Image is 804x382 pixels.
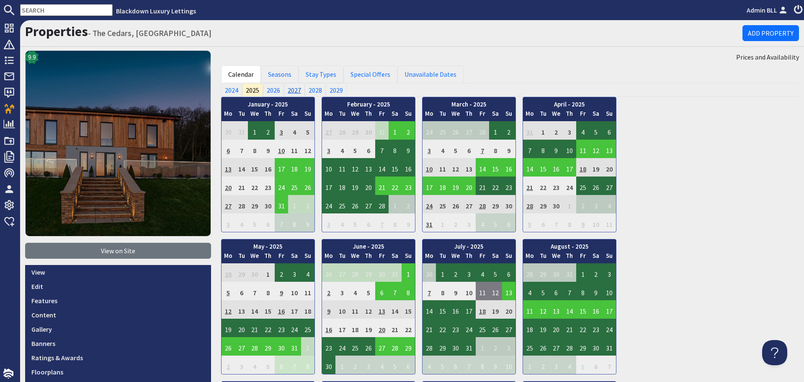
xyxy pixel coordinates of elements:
[335,195,349,213] td: 25
[576,213,590,232] td: 9
[536,140,550,158] td: 8
[275,140,288,158] td: 10
[762,340,787,365] iframe: Toggle Customer Support
[563,251,576,263] th: Th
[402,158,415,177] td: 16
[362,121,375,140] td: 30
[275,282,288,300] td: 9
[222,263,235,282] td: 28
[742,25,799,41] a: Add Property
[502,251,515,263] th: Su
[25,50,211,236] img: The Cedars, Devon's icon
[375,158,389,177] td: 14
[576,177,590,195] td: 25
[25,351,211,365] a: Ratings & Awards
[736,52,799,62] a: Prices and Availability
[476,251,489,263] th: Fr
[275,195,288,213] td: 31
[389,213,402,232] td: 8
[275,109,288,121] th: Fr
[489,177,502,195] td: 22
[436,195,449,213] td: 25
[449,195,462,213] td: 26
[523,140,536,158] td: 7
[476,109,489,121] th: Fr
[335,158,349,177] td: 11
[348,251,362,263] th: We
[362,158,375,177] td: 13
[301,282,314,300] td: 11
[489,251,502,263] th: Sa
[343,65,397,83] a: Special Offers
[449,158,462,177] td: 12
[288,158,301,177] td: 18
[348,195,362,213] td: 26
[235,177,248,195] td: 21
[222,195,235,213] td: 27
[261,121,275,140] td: 2
[402,213,415,232] td: 9
[563,109,576,121] th: Th
[322,97,415,109] th: February - 2025
[462,140,476,158] td: 6
[462,195,476,213] td: 27
[348,177,362,195] td: 19
[375,213,389,232] td: 7
[423,239,515,252] th: July - 2025
[476,177,489,195] td: 21
[523,97,616,109] th: April - 2025
[25,322,211,336] a: Gallery
[389,121,402,140] td: 1
[322,213,335,232] td: 3
[322,282,335,300] td: 2
[221,65,261,83] a: Calendar
[502,140,515,158] td: 9
[502,213,515,232] td: 6
[261,251,275,263] th: Th
[362,251,375,263] th: Th
[536,121,550,140] td: 1
[261,65,299,83] a: Seasons
[222,213,235,232] td: 3
[462,158,476,177] td: 13
[476,158,489,177] td: 14
[3,369,13,379] img: staytech_i_w-64f4e8e9ee0a9c174fd5317b4b171b261742d2d393467e5bdba4413f4f884c10.svg
[235,195,248,213] td: 28
[603,121,616,140] td: 6
[301,263,314,282] td: 4
[423,251,436,263] th: Mo
[402,263,415,282] td: 1
[322,239,415,252] th: June - 2025
[536,195,550,213] td: 29
[449,213,462,232] td: 2
[536,213,550,232] td: 6
[590,121,603,140] td: 5
[603,263,616,282] td: 3
[462,263,476,282] td: 3
[335,140,349,158] td: 4
[563,121,576,140] td: 3
[449,121,462,140] td: 26
[362,177,375,195] td: 20
[222,282,235,300] td: 5
[25,23,88,40] a: Properties
[423,263,436,282] td: 30
[389,158,402,177] td: 15
[375,140,389,158] td: 7
[549,195,563,213] td: 30
[261,195,275,213] td: 30
[563,158,576,177] td: 17
[248,177,261,195] td: 22
[462,177,476,195] td: 20
[536,251,550,263] th: Tu
[235,140,248,158] td: 7
[116,7,196,15] a: Blackdown Luxury Lettings
[235,213,248,232] td: 4
[590,158,603,177] td: 19
[301,121,314,140] td: 5
[436,140,449,158] td: 4
[288,121,301,140] td: 4
[502,109,515,121] th: Su
[284,83,305,96] a: 2027
[335,263,349,282] td: 27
